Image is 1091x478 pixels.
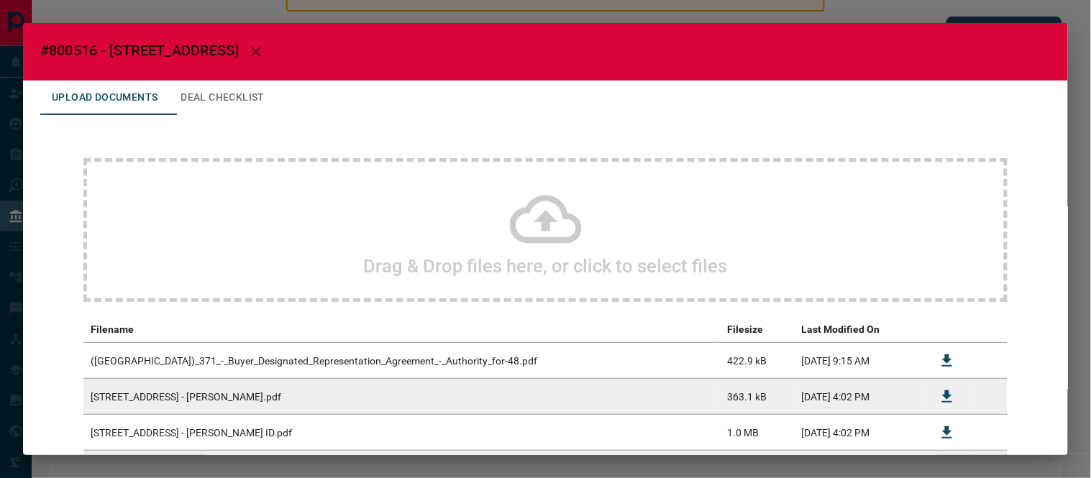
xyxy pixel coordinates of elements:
[930,380,964,414] button: Download
[930,415,964,450] button: Download
[83,415,720,451] td: [STREET_ADDRESS] - [PERSON_NAME] ID.pdf
[40,81,169,115] button: Upload Documents
[720,379,795,415] td: 363.1 kB
[720,316,795,343] th: Filesize
[169,81,276,115] button: Deal Checklist
[930,344,964,378] button: Download
[795,415,923,451] td: [DATE] 4:02 PM
[720,415,795,451] td: 1.0 MB
[795,379,923,415] td: [DATE] 4:02 PM
[364,255,728,277] h2: Drag & Drop files here, or click to select files
[972,316,1008,343] th: delete file action column
[40,42,239,59] span: #800516 - [STREET_ADDRESS]
[795,343,923,379] td: [DATE] 9:15 AM
[83,343,720,379] td: ([GEOGRAPHIC_DATA])_371_-_Buyer_Designated_Representation_Agreement_-_Authority_for-48.pdf
[83,379,720,415] td: [STREET_ADDRESS] - [PERSON_NAME].pdf
[720,343,795,379] td: 422.9 kB
[83,316,720,343] th: Filename
[795,316,923,343] th: Last Modified On
[923,316,972,343] th: download action column
[83,158,1008,302] div: Drag & Drop files here, or click to select files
